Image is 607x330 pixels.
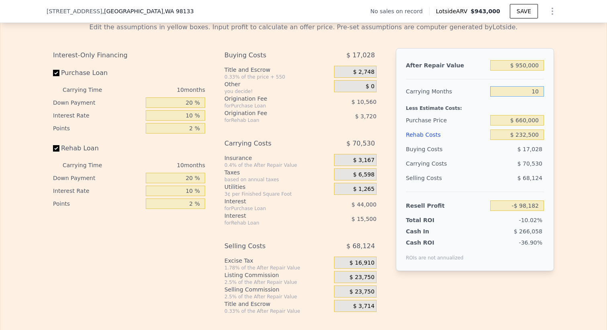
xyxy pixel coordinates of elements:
div: Resell Profit [406,198,487,213]
div: Carrying Time [63,159,115,172]
span: $ 70,530 [346,136,375,151]
span: $ 0 [366,83,375,90]
span: , [GEOGRAPHIC_DATA] [102,7,194,15]
div: based on annual taxes [224,176,331,183]
div: Buying Costs [406,142,487,156]
span: $ 10,560 [352,99,377,105]
div: Excise Tax [224,257,331,265]
div: Interest-Only Financing [53,48,205,63]
span: $ 6,598 [353,171,374,178]
span: $ 70,530 [517,160,542,167]
div: you decide! [224,88,331,95]
div: for Rehab Loan [224,117,314,123]
div: Title and Escrow [224,66,331,74]
div: No sales on record [371,7,429,15]
div: Carrying Costs [224,136,314,151]
div: 2.5% of the After Repair Value [224,294,331,300]
div: 2.5% of the After Repair Value [224,279,331,285]
div: ROIs are not annualized [406,247,464,261]
div: Taxes [224,168,331,176]
div: Origination Fee [224,95,314,103]
div: Interest [224,197,314,205]
div: Selling Costs [406,171,487,185]
span: $ 266,058 [514,228,542,235]
div: Interest Rate [53,184,143,197]
span: $ 23,750 [350,274,375,281]
span: $ 3,714 [353,303,374,310]
span: $ 44,000 [352,201,377,208]
button: Show Options [544,3,560,19]
span: $943,000 [471,8,500,14]
span: , WA 98133 [163,8,194,14]
div: Origination Fee [224,109,314,117]
div: Total ROI [406,216,456,224]
span: $ 16,910 [350,259,375,267]
div: Listing Commission [224,271,331,279]
div: After Repair Value [406,58,487,73]
div: Cash In [406,227,456,235]
label: Rehab Loan [53,141,143,156]
div: Down Payment [53,172,143,184]
div: 1.78% of the After Repair Value [224,265,331,271]
div: Purchase Price [406,113,487,128]
div: Carrying Time [63,83,115,96]
span: $ 2,748 [353,69,374,76]
div: Selling Costs [224,239,314,253]
span: Lotside ARV [436,7,471,15]
div: Carrying Months [406,84,487,99]
div: Interest Rate [53,109,143,122]
div: Rehab Costs [406,128,487,142]
span: -36.90% [519,239,542,246]
div: 0.33% of the After Repair Value [224,308,331,314]
div: Title and Escrow [224,300,331,308]
div: 3¢ per Finished Square Foot [224,191,331,197]
div: Selling Commission [224,285,331,294]
div: 0.33% of the price + 550 [224,74,331,80]
span: $ 68,124 [517,175,542,181]
input: Purchase Loan [53,70,59,76]
div: Less Estimate Costs: [406,99,544,113]
span: -10.02% [519,217,542,223]
span: $ 3,720 [355,113,376,119]
button: SAVE [510,4,538,18]
div: Cash ROI [406,239,464,247]
input: Rehab Loan [53,145,59,152]
div: for Purchase Loan [224,205,314,212]
div: Other [224,80,331,88]
div: Points [53,197,143,210]
div: 10 months [118,159,205,172]
div: Carrying Costs [406,156,456,171]
div: Points [53,122,143,135]
span: $ 23,750 [350,288,375,296]
span: $ 17,028 [517,146,542,152]
div: Edit the assumptions in yellow boxes. Input profit to calculate an offer price. Pre-set assumptio... [53,22,554,32]
div: Utilities [224,183,331,191]
span: $ 68,124 [346,239,375,253]
div: for Purchase Loan [224,103,314,109]
span: $ 17,028 [346,48,375,63]
div: 10 months [118,83,205,96]
span: [STREET_ADDRESS] [47,7,102,15]
div: Down Payment [53,96,143,109]
label: Purchase Loan [53,66,143,80]
div: Interest [224,212,314,220]
div: Insurance [224,154,331,162]
div: 0.4% of the After Repair Value [224,162,331,168]
span: $ 15,500 [352,216,377,222]
span: $ 1,265 [353,186,374,193]
span: $ 3,167 [353,157,374,164]
div: Buying Costs [224,48,314,63]
div: for Rehab Loan [224,220,314,226]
